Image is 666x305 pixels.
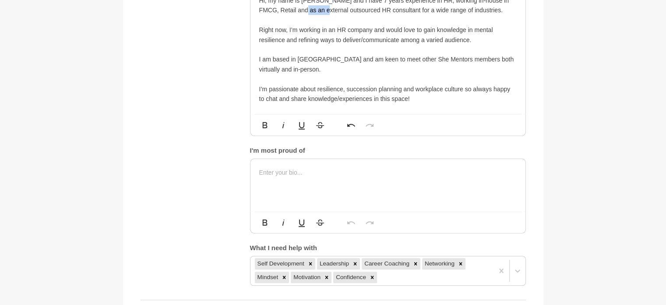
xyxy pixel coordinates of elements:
[259,25,517,45] p: Right now, I’m working in an HR company and would love to gain knowledge in mental resilience and...
[250,244,526,252] h5: What I need help with
[343,214,359,231] button: Undo (Ctrl+Z)
[250,147,526,155] h5: I'm most proud of
[257,214,273,231] button: Bold (Ctrl+B)
[293,116,310,134] button: Underline (Ctrl+U)
[362,258,411,269] div: Career Coaching
[312,116,328,134] button: Strikethrough (Ctrl+S)
[257,116,273,134] button: Bold (Ctrl+B)
[255,258,306,269] div: Self Development
[333,272,367,283] div: Confidence
[259,84,517,104] p: I’m passionate about resilience, succession planning and workplace culture so always happy to cha...
[275,116,292,134] button: Italic (Ctrl+I)
[361,116,378,134] button: Redo (Ctrl+Shift+Z)
[291,272,322,283] div: Motivation
[343,116,359,134] button: Undo (Ctrl+Z)
[317,258,350,269] div: Leadership
[361,214,378,231] button: Redo (Ctrl+Shift+Z)
[275,214,292,231] button: Italic (Ctrl+I)
[255,272,280,283] div: Mindset
[259,54,517,74] p: I am based in [GEOGRAPHIC_DATA] and am keen to meet other She Mentors members both virtually and ...
[312,214,328,231] button: Strikethrough (Ctrl+S)
[293,214,310,231] button: Underline (Ctrl+U)
[422,258,456,269] div: Networking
